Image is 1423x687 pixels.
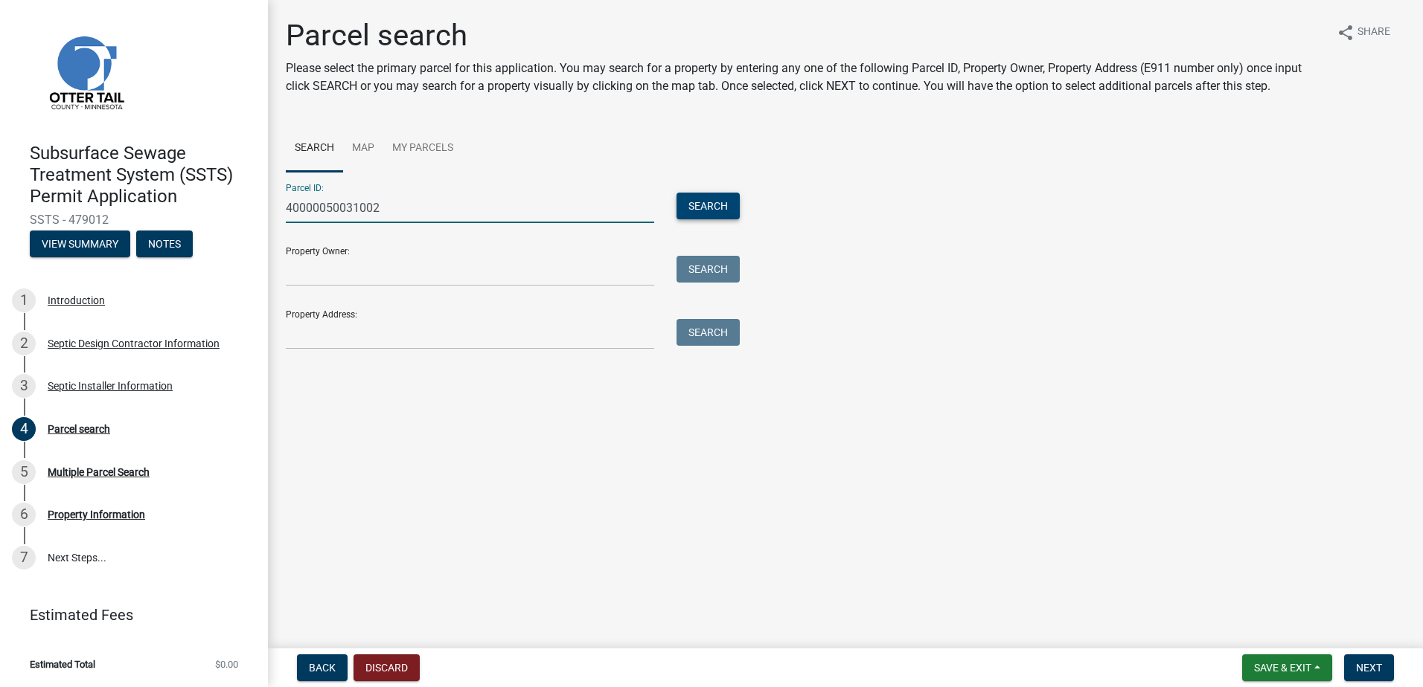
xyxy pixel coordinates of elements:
[343,125,383,172] a: Map
[286,59,1325,95] p: Please select the primary parcel for this application. You may search for a property by entering ...
[677,193,740,219] button: Search
[383,125,462,172] a: My Parcels
[286,125,343,172] a: Search
[12,460,36,484] div: 5
[48,424,110,434] div: Parcel search
[1325,18,1402,47] button: shareShare
[12,503,36,526] div: 6
[30,659,95,669] span: Estimated Total
[30,239,130,251] wm-modal-confirm: Summary
[1337,24,1355,42] i: share
[309,662,336,674] span: Back
[30,143,256,207] h4: Subsurface Sewage Treatment System (SSTS) Permit Application
[1344,654,1394,681] button: Next
[12,600,244,630] a: Estimated Fees
[677,256,740,283] button: Search
[354,654,420,681] button: Discard
[136,239,193,251] wm-modal-confirm: Notes
[30,230,130,257] button: View Summary
[48,509,145,520] div: Property Information
[1356,662,1382,674] span: Next
[136,230,193,257] button: Notes
[286,18,1325,54] h1: Parcel search
[677,319,740,346] button: Search
[12,417,36,441] div: 4
[12,546,36,570] div: 7
[48,295,105,306] div: Introduction
[48,467,150,477] div: Multiple Parcel Search
[12,288,36,312] div: 1
[1242,654,1332,681] button: Save & Exit
[1358,24,1390,42] span: Share
[297,654,348,681] button: Back
[30,213,238,227] span: SSTS - 479012
[48,338,220,349] div: Septic Design Contractor Information
[12,332,36,355] div: 2
[1254,662,1311,674] span: Save & Exit
[215,659,238,669] span: $0.00
[12,374,36,398] div: 3
[48,381,173,391] div: Septic Installer Information
[30,16,141,127] img: Otter Tail County, Minnesota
